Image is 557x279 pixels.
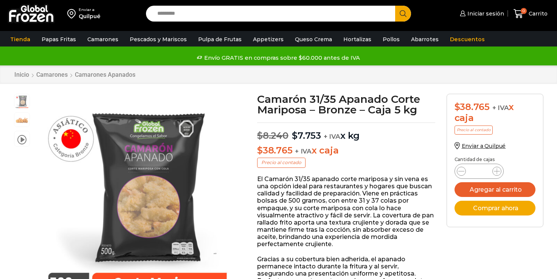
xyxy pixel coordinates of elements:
a: Queso Crema [291,32,336,46]
span: + IVA [295,147,312,155]
span: $ [257,130,263,141]
div: Enviar a [79,7,101,12]
a: Camarones Apanados [74,71,136,78]
nav: Breadcrumb [14,71,136,78]
a: Pollos [379,32,403,46]
a: Papas Fritas [38,32,80,46]
p: Cantidad de cajas [455,157,535,162]
bdi: 7.753 [292,130,321,141]
span: $ [257,145,263,156]
button: Agregar al carrito [455,182,535,197]
span: Enviar a Quilpué [462,143,506,149]
a: Enviar a Quilpué [455,143,506,149]
a: Inicio [14,71,29,78]
a: Camarones [84,32,122,46]
span: $ [292,130,298,141]
span: $ [455,101,460,112]
a: Hortalizas [340,32,375,46]
span: camaron-apanado [14,113,29,128]
span: apanados [14,94,29,109]
a: Tienda [6,32,34,46]
a: Camarones [36,71,68,78]
span: Carrito [527,10,548,17]
div: x caja [455,102,535,124]
p: x kg [257,122,435,141]
p: Precio al contado [455,126,493,135]
span: + IVA [324,133,340,140]
bdi: 38.765 [257,145,292,156]
button: Comprar ahora [455,201,535,215]
a: Appetizers [249,32,287,46]
h1: Camarón 31/35 Apanado Corte Mariposa – Bronze – Caja 5 kg [257,94,435,115]
a: Iniciar sesión [458,6,504,21]
p: El Camarón 31/35 apanado corte mariposa y sin vena es una opción ideal para restaurantes y hogare... [257,175,435,248]
a: Pulpa de Frutas [194,32,245,46]
input: Product quantity [472,166,486,177]
span: 0 [521,8,527,14]
span: + IVA [492,104,509,112]
span: Iniciar sesión [465,10,504,17]
a: 0 Carrito [512,5,549,23]
a: Descuentos [446,32,489,46]
bdi: 38.765 [455,101,490,112]
a: Pescados y Mariscos [126,32,191,46]
button: Search button [395,6,411,22]
bdi: 8.240 [257,130,289,141]
a: Abarrotes [407,32,442,46]
p: Precio al contado [257,158,306,167]
img: address-field-icon.svg [67,7,79,20]
div: Quilpué [79,12,101,20]
p: x caja [257,145,435,156]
